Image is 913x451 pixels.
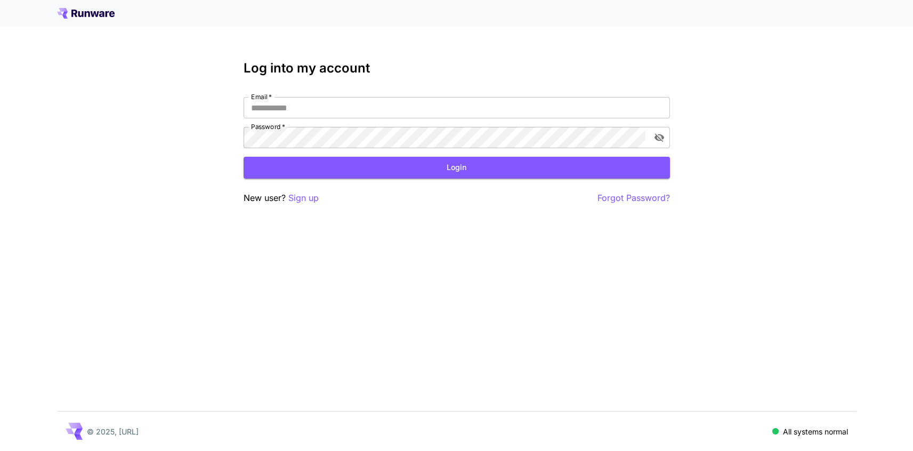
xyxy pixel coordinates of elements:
[288,191,319,205] button: Sign up
[251,122,285,131] label: Password
[251,92,272,101] label: Email
[597,191,670,205] button: Forgot Password?
[87,426,139,437] p: © 2025, [URL]
[244,157,670,179] button: Login
[244,191,319,205] p: New user?
[650,128,669,147] button: toggle password visibility
[244,61,670,76] h3: Log into my account
[783,426,848,437] p: All systems normal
